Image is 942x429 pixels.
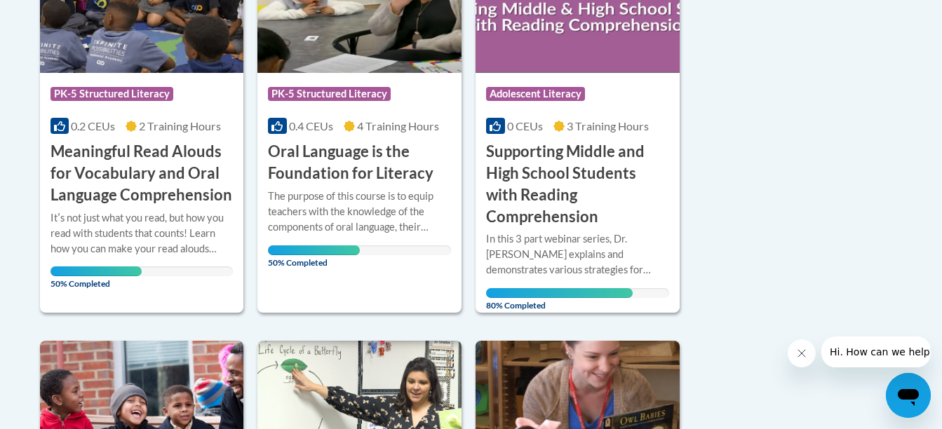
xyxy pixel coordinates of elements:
[268,87,391,101] span: PK-5 Structured Literacy
[567,119,649,132] span: 3 Training Hours
[51,266,142,289] span: 50% Completed
[507,119,543,132] span: 0 CEUs
[51,266,142,276] div: Your progress
[821,336,931,367] iframe: Message from company
[886,373,931,418] iframe: Button to launch messaging window
[71,119,115,132] span: 0.2 CEUs
[51,141,234,205] h3: Meaningful Read Alouds for Vocabulary and Oral Language Comprehension
[268,245,359,268] span: 50% Completed
[51,210,234,257] div: Itʹs not just what you read, but how you read with students that counts! Learn how you can make y...
[8,10,114,21] span: Hi. How can we help?
[268,189,451,235] div: The purpose of this course is to equip teachers with the knowledge of the components of oral lang...
[486,87,585,101] span: Adolescent Literacy
[51,87,173,101] span: PK-5 Structured Literacy
[268,141,451,184] h3: Oral Language is the Foundation for Literacy
[139,119,221,132] span: 2 Training Hours
[486,288,633,311] span: 80% Completed
[486,288,633,298] div: Your progress
[268,245,359,255] div: Your progress
[788,339,816,367] iframe: Close message
[357,119,439,132] span: 4 Training Hours
[289,119,333,132] span: 0.4 CEUs
[486,231,669,278] div: In this 3 part webinar series, Dr. [PERSON_NAME] explains and demonstrates various strategies for...
[486,141,669,227] h3: Supporting Middle and High School Students with Reading Comprehension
